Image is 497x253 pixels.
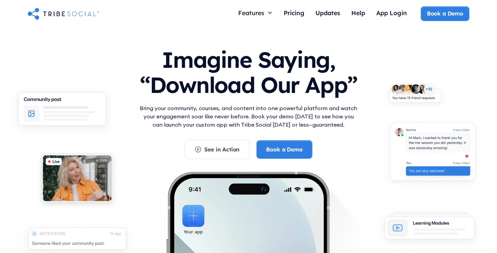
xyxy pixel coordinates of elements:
div: Pricing [284,9,304,17]
h1: Imagine Saying, “Download Our App” [138,40,359,101]
a: Book a Demo [421,6,469,21]
div: Help [351,9,365,17]
div: See in Action [204,146,240,153]
img: An illustration of Learning Modules [378,208,482,249]
div: Features [238,9,264,17]
div: Your app [184,228,203,236]
a: See in Action [185,140,250,159]
img: An illustration of Live video [35,149,119,211]
p: Bring your community, courses, and content into one powerful platform and watch your engagement s... [138,104,359,129]
img: An illustration of New friends requests [383,80,447,110]
div: App Login [376,9,407,17]
a: Book a Demo [256,140,312,159]
div: Features [233,6,278,19]
a: Updates [310,6,346,21]
div: Updates [315,9,340,17]
a: App Login [371,6,412,21]
a: Pricing [278,6,310,21]
img: An illustration of chat [383,118,482,189]
img: An illustration of Community Feed [10,86,114,136]
a: Help [346,6,371,21]
a: home [28,7,99,20]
